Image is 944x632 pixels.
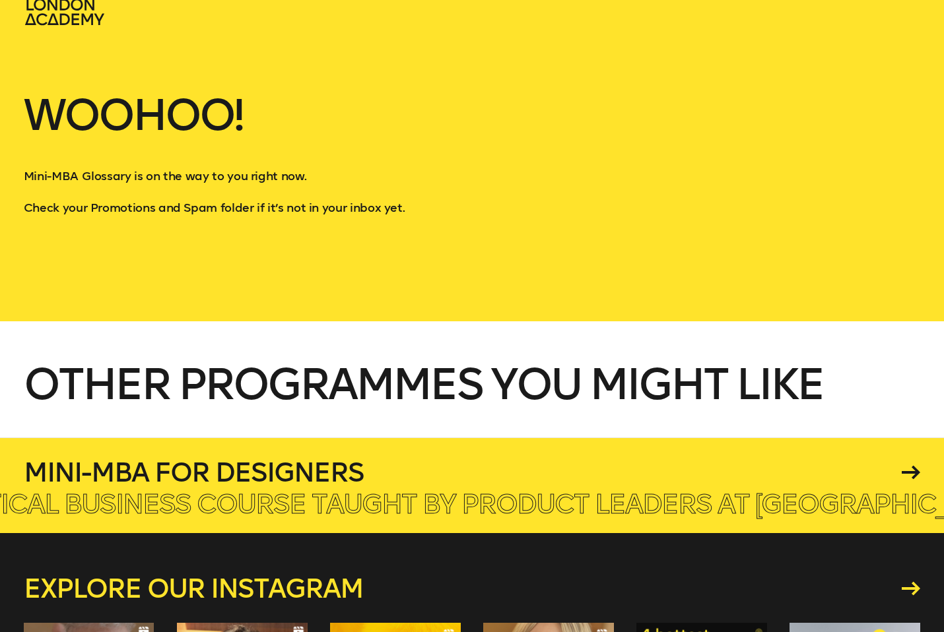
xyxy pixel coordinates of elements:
[24,94,921,168] h1: Woohoo!
[24,459,898,486] h4: Mini-MBA for Designers
[24,575,921,602] a: Explore our instagram
[24,358,824,410] span: Other programmes you might like
[24,168,921,184] p: Mini-MBA Glossary is on the way to you right now.
[24,200,921,216] p: Check your Promotions and Spam folder if it’s not in your inbox yet.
